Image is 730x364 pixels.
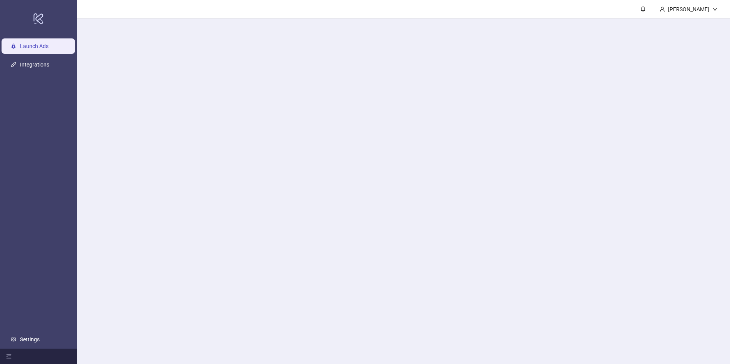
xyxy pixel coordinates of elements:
[712,7,718,12] span: down
[660,7,665,12] span: user
[20,336,40,342] a: Settings
[665,5,712,13] div: [PERSON_NAME]
[20,43,48,49] a: Launch Ads
[640,6,646,12] span: bell
[20,61,49,68] a: Integrations
[6,354,12,359] span: menu-fold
